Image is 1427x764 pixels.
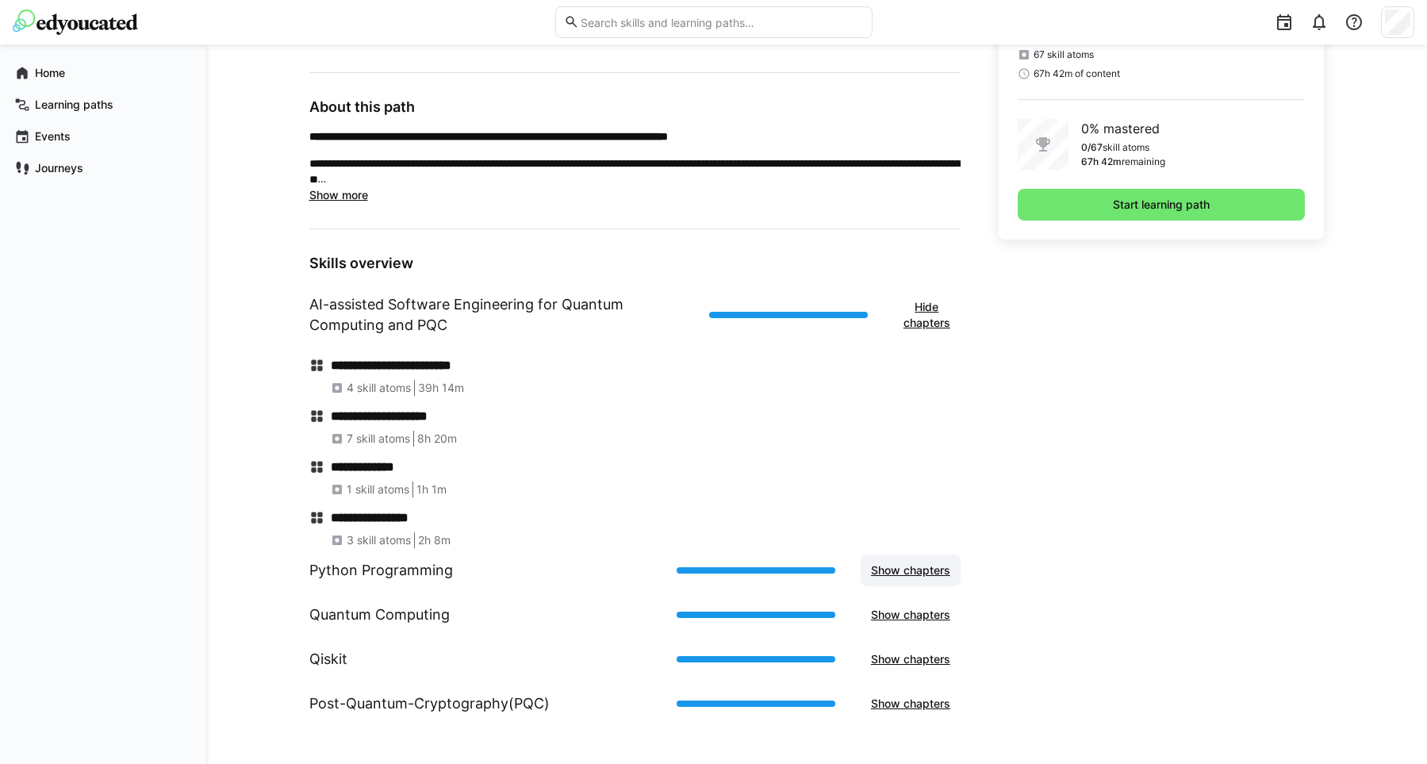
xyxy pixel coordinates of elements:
[309,188,368,202] span: Show more
[309,98,961,116] h3: About this path
[869,696,953,712] span: Show chapters
[901,299,953,331] span: Hide chapters
[309,605,450,625] h1: Quantum Computing
[861,599,961,631] button: Show chapters
[309,693,550,714] h1: Post-Quantum-Cryptography(PQC)
[1034,67,1120,80] span: 67h 42m of content
[1081,119,1165,138] p: 0% mastered
[893,291,961,339] button: Hide chapters
[869,607,953,623] span: Show chapters
[861,555,961,586] button: Show chapters
[416,482,447,497] span: 1h 1m
[861,688,961,720] button: Show chapters
[1034,48,1094,61] span: 67 skill atoms
[309,294,696,336] h1: AI-assisted Software Engineering for Quantum Computing and PQC
[1103,141,1149,154] p: skill atoms
[579,15,863,29] input: Search skills and learning paths…
[347,482,409,497] span: 1 skill atoms
[1122,155,1165,168] p: remaining
[418,532,451,548] span: 2h 8m
[869,651,953,667] span: Show chapters
[869,562,953,578] span: Show chapters
[1081,141,1103,154] p: 0/67
[1081,155,1122,168] p: 67h 42m
[1018,189,1306,221] button: Start learning path
[347,431,410,447] span: 7 skill atoms
[347,380,411,396] span: 4 skill atoms
[309,560,453,581] h1: Python Programming
[347,532,411,548] span: 3 skill atoms
[861,643,961,675] button: Show chapters
[417,431,457,447] span: 8h 20m
[1111,197,1212,213] span: Start learning path
[309,649,347,670] h1: Qiskit
[418,380,464,396] span: 39h 14m
[309,255,961,272] h3: Skills overview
